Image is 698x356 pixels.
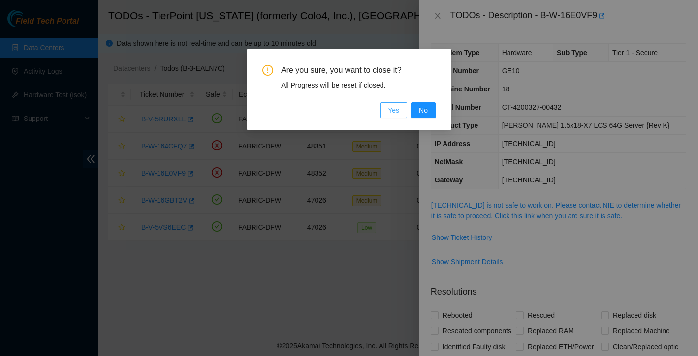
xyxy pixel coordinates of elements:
div: All Progress will be reset if closed. [281,80,436,90]
span: Are you sure, you want to close it? [281,65,436,76]
span: No [419,105,428,116]
span: exclamation-circle [262,65,273,76]
button: No [411,102,436,118]
button: Yes [380,102,407,118]
span: Yes [388,105,399,116]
